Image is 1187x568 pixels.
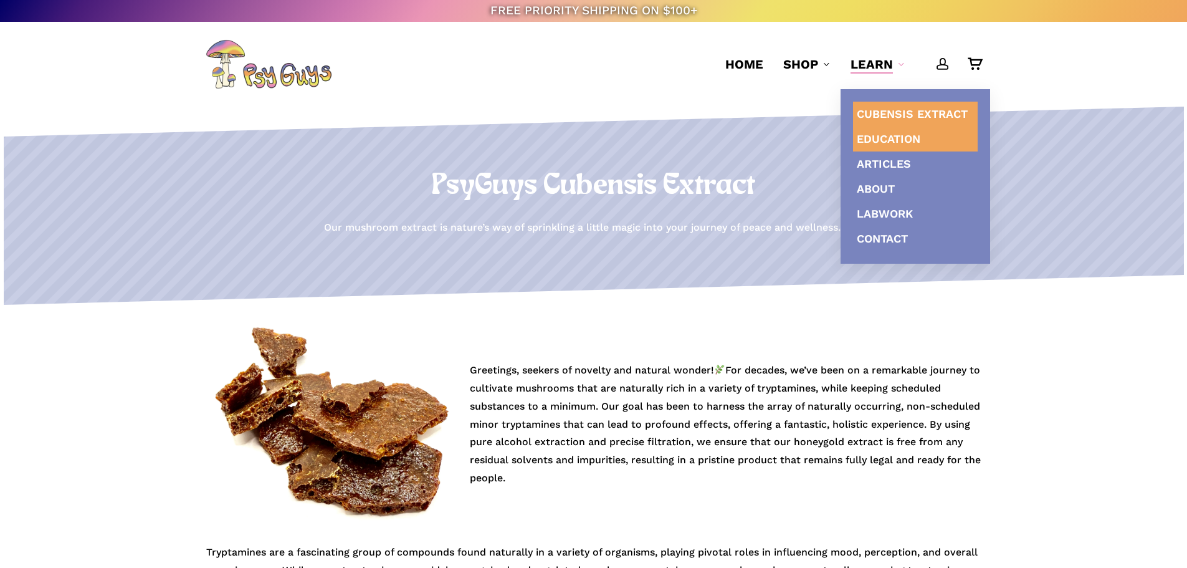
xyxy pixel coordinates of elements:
span: Contact [857,232,908,245]
nav: Main Menu [715,22,981,107]
img: Close up shot of PsyGuys legal cubensis mushroom extract [206,324,454,526]
span: Home [725,57,763,72]
img: PsyGuys [206,39,331,89]
a: About [853,176,978,201]
span: Learn [851,57,893,72]
p: Our mushroom extract is nature’s way of sprinkling a little magic into your journey of peace and ... [324,219,863,237]
span: About [857,182,895,195]
a: Learn [851,55,905,73]
img: 🌿 [715,365,725,375]
a: Cubensis Extract [853,102,978,127]
a: Education [853,127,978,152]
p: Greetings, seekers of novelty and natural wonder! For decades, we’ve been on a remarkable journey... [470,362,981,488]
span: Shop [783,57,818,72]
a: Cart [968,57,981,71]
a: Home [725,55,763,73]
a: Articles [853,152,978,176]
h1: PsyGuys Cubensis Extract [206,169,981,204]
a: Contact [853,226,978,251]
a: Labwork [853,201,978,226]
span: Labwork [857,207,913,220]
a: Shop [783,55,831,73]
span: Articles [857,157,911,170]
span: Education [857,132,920,145]
span: Cubensis Extract [857,107,968,120]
